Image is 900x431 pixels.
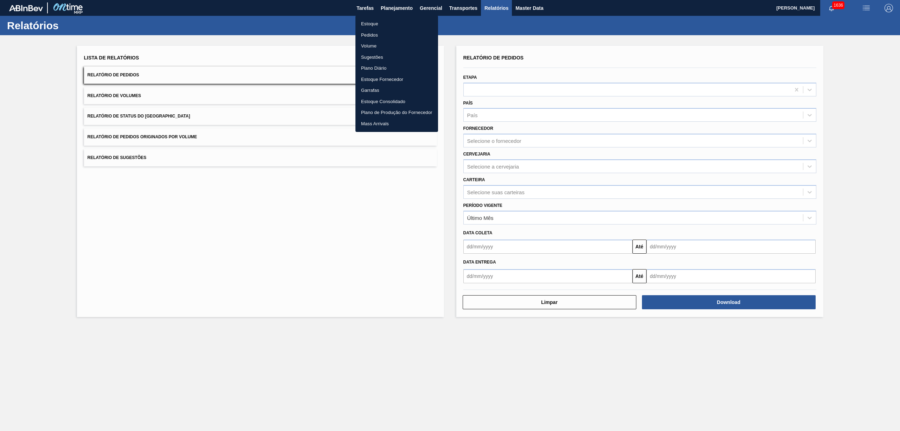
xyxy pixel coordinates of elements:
a: Volume [355,40,438,52]
a: Sugestões [355,52,438,63]
a: Plano de Produção do Fornecedor [355,107,438,118]
a: Estoque Fornecedor [355,74,438,85]
a: Mass Arrivals [355,118,438,129]
a: Estoque Consolidado [355,96,438,107]
a: Plano Diário [355,63,438,74]
a: Estoque [355,18,438,30]
a: Pedidos [355,30,438,41]
a: Garrafas [355,85,438,96]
